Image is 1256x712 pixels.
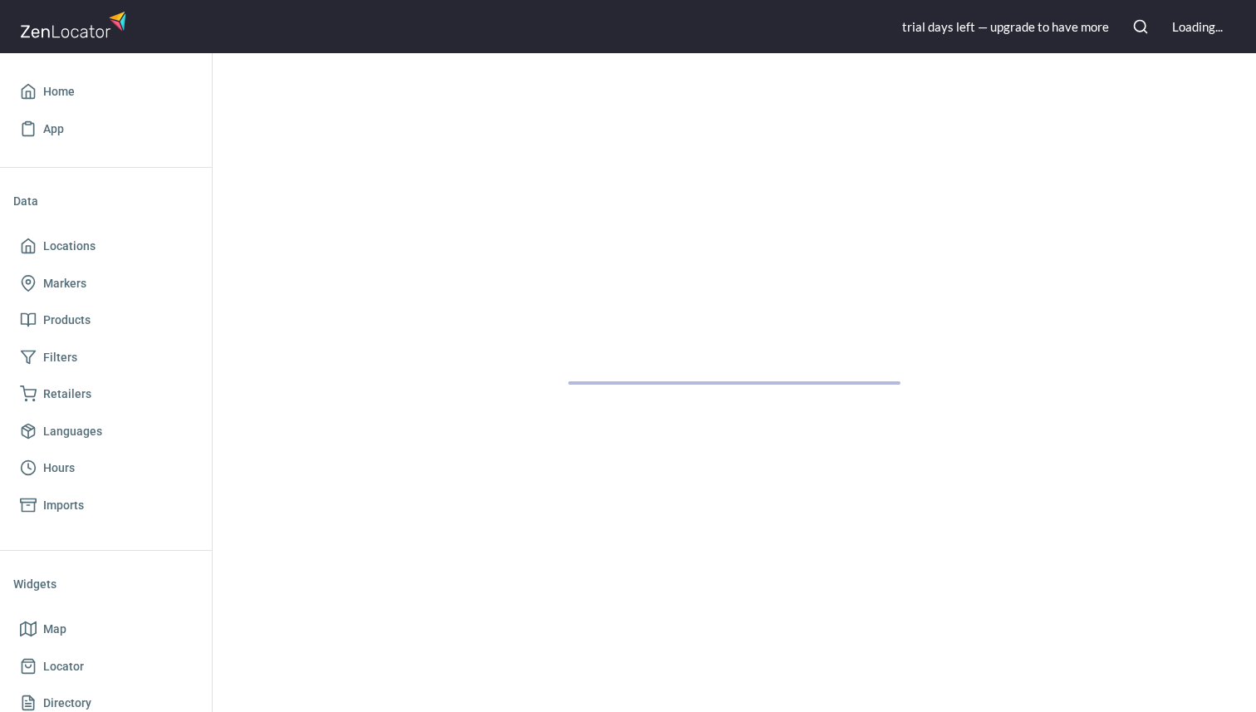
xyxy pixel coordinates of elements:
[43,119,64,140] span: App
[1122,8,1159,45] button: Search
[13,449,199,487] a: Hours
[13,181,199,221] li: Data
[13,413,199,450] a: Languages
[43,236,96,257] span: Locations
[13,302,199,339] a: Products
[13,487,199,524] a: Imports
[1172,18,1223,36] div: Loading...
[13,339,199,376] a: Filters
[13,376,199,413] a: Retailers
[13,110,199,148] a: App
[43,310,91,331] span: Products
[20,7,131,42] img: zenlocator
[43,81,75,102] span: Home
[13,611,199,648] a: Map
[43,421,102,442] span: Languages
[13,564,199,604] li: Widgets
[13,73,199,110] a: Home
[43,458,75,479] span: Hours
[13,265,199,302] a: Markers
[43,384,91,405] span: Retailers
[43,495,84,516] span: Imports
[902,18,1109,36] div: trial day s left — upgrade to have more
[13,648,199,685] a: Locator
[13,228,199,265] a: Locations
[43,619,66,640] span: Map
[43,656,84,677] span: Locator
[43,347,77,368] span: Filters
[43,273,86,294] span: Markers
